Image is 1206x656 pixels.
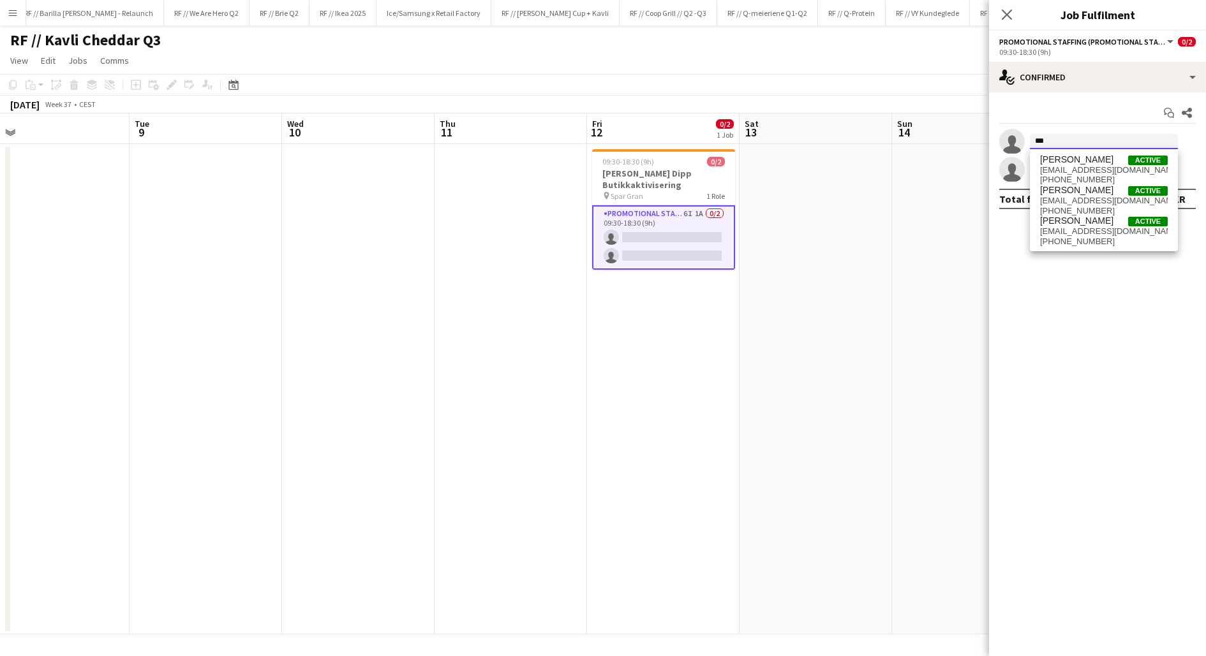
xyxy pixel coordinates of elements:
[743,125,759,140] span: 13
[620,1,717,26] button: RF // Coop Grill // Q2 -Q3
[999,193,1043,205] div: Total fee
[1178,37,1196,47] span: 0/2
[10,31,161,50] h1: RF // Kavli Cheddar Q3
[592,149,735,270] app-job-card: 09:30-18:30 (9h)0/2[PERSON_NAME] Dipp Butikkaktivisering Spar Gran1 RolePromotional Staffing (Pro...
[10,55,28,66] span: View
[79,99,96,109] div: CEST
[717,1,818,26] button: RF // Q-meieriene Q1-Q2
[989,62,1206,92] div: Confirmed
[164,1,249,26] button: RF // We Are Hero Q2
[5,52,33,69] a: View
[716,119,734,129] span: 0/2
[133,125,149,140] span: 9
[100,55,129,66] span: Comms
[285,125,304,140] span: 10
[1040,154,1113,165] span: Yasin Elouamari
[590,125,602,140] span: 12
[1040,237,1168,247] span: +4740046516
[287,118,304,129] span: Wed
[440,118,456,129] span: Thu
[999,47,1196,57] div: 09:30-18:30 (9h)
[1040,226,1168,237] span: ywahab74@gmail.com
[707,157,725,166] span: 0/2
[41,55,56,66] span: Edit
[42,99,74,109] span: Week 37
[999,37,1165,47] span: Promotional Staffing (Promotional Staff)
[611,191,643,201] span: Spar Gran
[999,37,1175,47] button: Promotional Staffing (Promotional Staff)
[95,52,134,69] a: Comms
[1040,165,1168,175] span: yasinelouamari7@gmail.com
[309,1,376,26] button: RF // Ikea 2025
[717,130,733,140] div: 1 Job
[970,1,1027,26] button: RF // Nestlé
[1040,196,1168,206] span: yasminadeeqa@gmail.com
[1040,206,1168,216] span: +4748681076
[989,6,1206,23] h3: Job Fulfilment
[249,1,309,26] button: RF // Brie Q2
[818,1,886,26] button: RF // Q-Protein
[10,98,40,111] div: [DATE]
[602,157,654,166] span: 09:30-18:30 (9h)
[376,1,491,26] button: Ice/Samsung x Retail Factory
[135,118,149,129] span: Tue
[438,125,456,140] span: 11
[745,118,759,129] span: Sat
[592,168,735,191] h3: [PERSON_NAME] Dipp Butikkaktivisering
[1128,217,1168,226] span: Active
[897,118,912,129] span: Sun
[68,55,87,66] span: Jobs
[895,125,912,140] span: 14
[1040,175,1168,185] span: +4740847135
[592,118,602,129] span: Fri
[886,1,970,26] button: RF // VY Kundeglede
[491,1,620,26] button: RF // [PERSON_NAME] Cup + Kavli
[1128,186,1168,196] span: Active
[706,191,725,201] span: 1 Role
[14,1,164,26] button: RF // Barilla [PERSON_NAME] - Relaunch
[36,52,61,69] a: Edit
[592,205,735,270] app-card-role: Promotional Staffing (Promotional Staff)6I1A0/209:30-18:30 (9h)
[1128,156,1168,165] span: Active
[1040,185,1113,196] span: Yasmina Hussein
[1040,215,1113,226] span: Yassine Wahab
[63,52,93,69] a: Jobs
